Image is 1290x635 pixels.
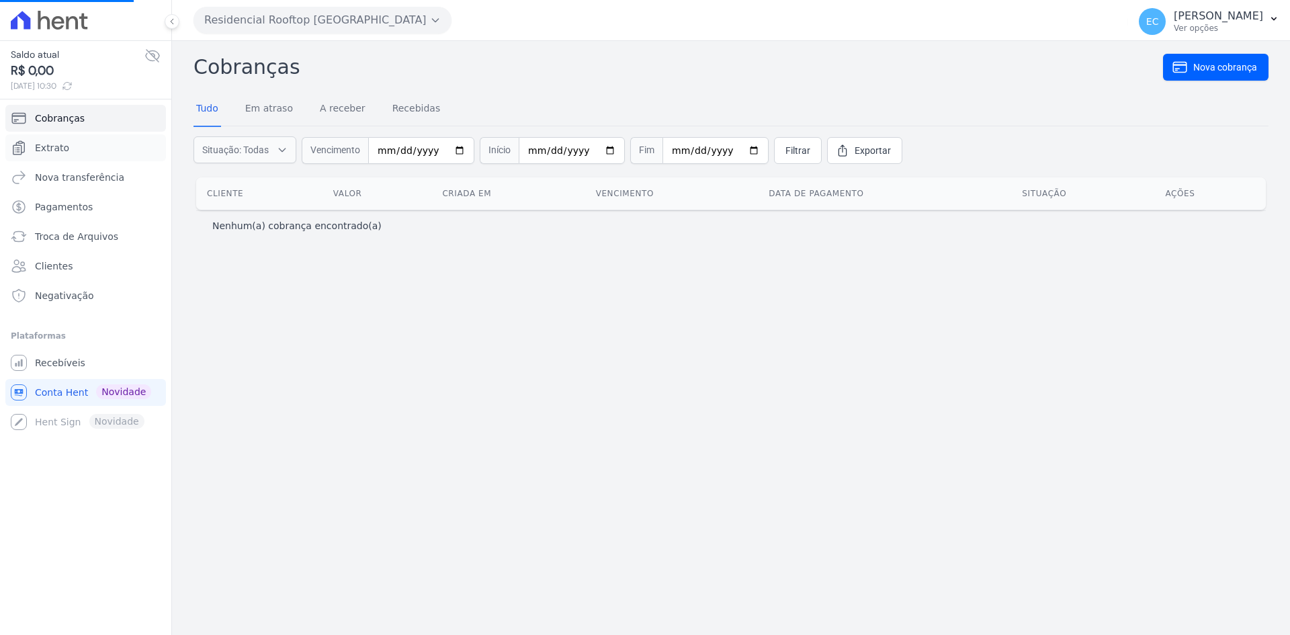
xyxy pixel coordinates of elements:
[5,253,166,280] a: Clientes
[35,289,94,302] span: Negativação
[35,171,124,184] span: Nova transferência
[35,141,69,155] span: Extrato
[1146,17,1159,26] span: EC
[585,177,759,210] th: Vencimento
[11,80,144,92] span: [DATE] 10:30
[317,92,368,127] a: A receber
[193,136,296,163] button: Situação: Todas
[322,177,432,210] th: Valor
[11,62,144,80] span: R$ 0,00
[1011,177,1154,210] th: Situação
[855,144,891,157] span: Exportar
[193,92,221,127] a: Tudo
[390,92,443,127] a: Recebidas
[35,112,85,125] span: Cobranças
[431,177,585,210] th: Criada em
[193,52,1163,82] h2: Cobranças
[1174,9,1263,23] p: [PERSON_NAME]
[480,137,519,164] span: Início
[5,164,166,191] a: Nova transferência
[630,137,662,164] span: Fim
[96,384,151,399] span: Novidade
[5,282,166,309] a: Negativação
[5,194,166,220] a: Pagamentos
[196,177,322,210] th: Cliente
[5,349,166,376] a: Recebíveis
[11,48,144,62] span: Saldo atual
[35,386,88,399] span: Conta Hent
[11,328,161,344] div: Plataformas
[35,230,118,243] span: Troca de Arquivos
[758,177,1011,210] th: Data de pagamento
[1193,60,1257,74] span: Nova cobrança
[5,379,166,406] a: Conta Hent Novidade
[11,105,161,435] nav: Sidebar
[212,219,382,232] p: Nenhum(a) cobrança encontrado(a)
[774,137,822,164] a: Filtrar
[1128,3,1290,40] button: EC [PERSON_NAME] Ver opções
[1163,54,1268,81] a: Nova cobrança
[5,134,166,161] a: Extrato
[785,144,810,157] span: Filtrar
[1174,23,1263,34] p: Ver opções
[193,7,451,34] button: Residencial Rooftop [GEOGRAPHIC_DATA]
[302,137,368,164] span: Vencimento
[1154,177,1266,210] th: Ações
[35,259,73,273] span: Clientes
[243,92,296,127] a: Em atraso
[5,105,166,132] a: Cobranças
[827,137,902,164] a: Exportar
[5,223,166,250] a: Troca de Arquivos
[202,143,269,157] span: Situação: Todas
[35,200,93,214] span: Pagamentos
[35,356,85,370] span: Recebíveis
